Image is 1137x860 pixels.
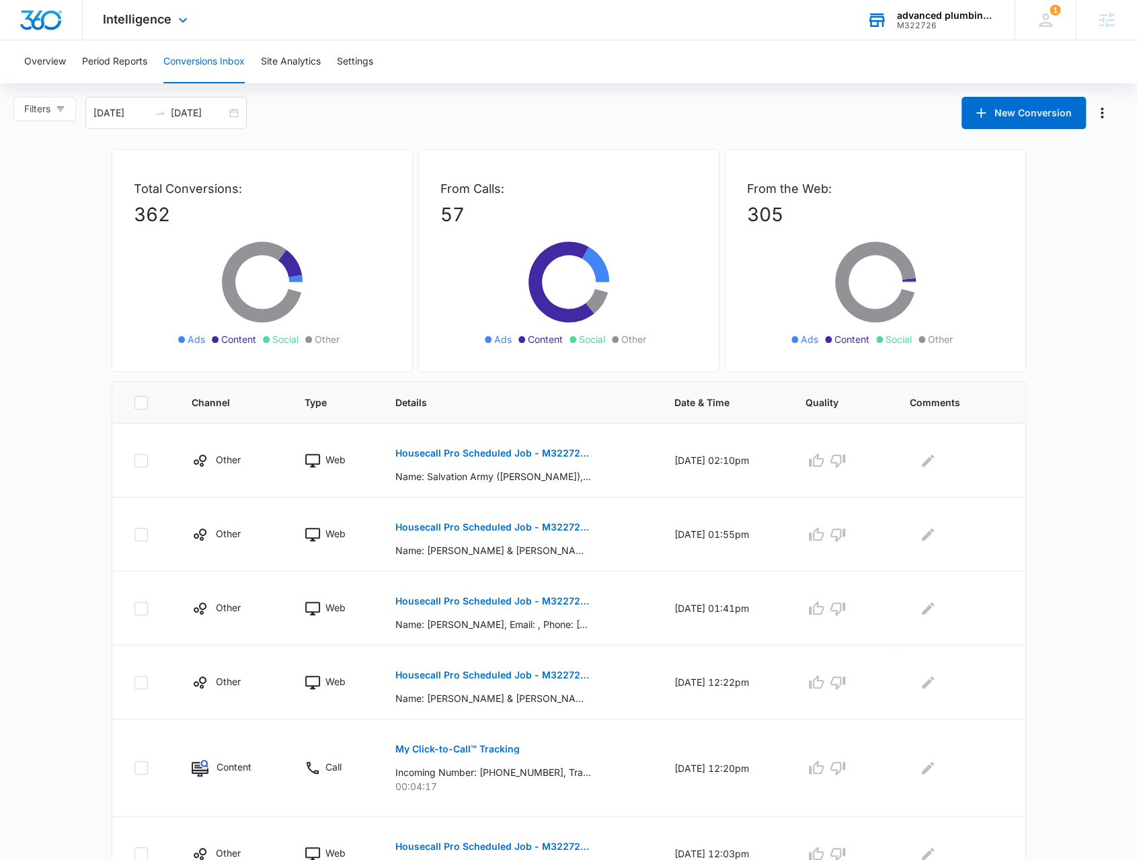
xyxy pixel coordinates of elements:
[962,97,1086,129] button: New Conversion
[337,40,373,83] button: Settings
[216,600,241,615] p: Other
[1091,102,1113,124] button: Manage Numbers
[917,757,939,779] button: Edit Comments
[897,21,995,30] div: account id
[834,332,869,346] span: Content
[82,40,147,83] button: Period Reports
[395,733,520,765] button: My Click-to-Call™ Tracking
[395,765,591,779] p: Incoming Number: [PHONE_NUMBER], Tracking Number: [PHONE_NUMBER], Ring To: [PHONE_NUMBER], Caller...
[579,332,605,346] span: Social
[325,600,346,615] p: Web
[24,40,66,83] button: Overview
[1050,5,1060,15] div: notifications count
[163,40,245,83] button: Conversions Inbox
[395,437,591,469] button: Housecall Pro Scheduled Job - M322726 - advanced plumbing systems llc
[216,453,241,467] p: Other
[305,395,344,409] span: Type
[395,448,591,458] p: Housecall Pro Scheduled Job - M322726 - advanced plumbing systems llc
[134,180,391,198] p: Total Conversions:
[395,522,591,532] p: Housecall Pro Scheduled Job - M322726 - advanced plumbing systems llc
[395,585,591,617] button: Housecall Pro Scheduled Job - M322726 - advanced plumbing systems llc
[216,846,241,860] p: Other
[395,617,591,631] p: Name: [PERSON_NAME], Email: , Phone: [PHONE_NUMBER], Address: [STREET_ADDRESS], Date & Time: [DAT...
[134,200,391,229] p: 362
[886,332,912,346] span: Social
[315,332,340,346] span: Other
[188,332,205,346] span: Ads
[13,97,76,121] button: Filters
[395,670,591,680] p: Housecall Pro Scheduled Job - M322726 - advanced plumbing systems llc
[440,200,697,229] p: 57
[155,108,165,118] span: to
[1050,5,1060,15] span: 1
[658,719,789,817] td: [DATE] 12:20pm
[217,760,251,774] p: Content
[917,524,939,545] button: Edit Comments
[801,332,818,346] span: Ads
[909,395,984,409] span: Comments
[917,598,939,619] button: Edit Comments
[395,395,623,409] span: Details
[216,674,241,689] p: Other
[325,846,346,860] p: Web
[395,469,591,483] p: Name: Salvation Army ([PERSON_NAME]), Email: [EMAIL_ADDRESS][PERSON_NAME][DOMAIN_NAME], Phone: [P...
[658,572,789,646] td: [DATE] 01:41pm
[528,332,563,346] span: Content
[221,332,256,346] span: Content
[395,691,591,705] p: Name: [PERSON_NAME] & [PERSON_NAME], Email: [EMAIL_ADDRESS][DOMAIN_NAME], Phone: [PHONE_NUMBER], ...
[917,450,939,471] button: Edit Comments
[395,543,591,557] p: Name: [PERSON_NAME] & [PERSON_NAME], Email: [EMAIL_ADDRESS][DOMAIN_NAME], Phone: , Address: [STRE...
[325,453,346,467] p: Web
[674,395,754,409] span: Date & Time
[395,659,591,691] button: Housecall Pro Scheduled Job - M322726 - advanced plumbing systems llc
[747,200,1004,229] p: 305
[621,332,646,346] span: Other
[24,102,50,116] span: Filters
[747,180,1004,198] p: From the Web:
[928,332,953,346] span: Other
[440,180,697,198] p: From Calls:
[658,424,789,498] td: [DATE] 02:10pm
[917,672,939,693] button: Edit Comments
[395,596,591,606] p: Housecall Pro Scheduled Job - M322726 - advanced plumbing systems llc
[192,395,253,409] span: Channel
[658,498,789,572] td: [DATE] 01:55pm
[897,10,995,21] div: account name
[325,760,342,774] p: Call
[261,40,321,83] button: Site Analytics
[216,526,241,541] p: Other
[658,646,789,719] td: [DATE] 12:22pm
[494,332,512,346] span: Ads
[325,674,346,689] p: Web
[103,12,171,26] span: Intelligence
[325,526,346,541] p: Web
[395,511,591,543] button: Housecall Pro Scheduled Job - M322726 - advanced plumbing systems llc
[395,842,591,851] p: Housecall Pro Scheduled Job - M322726 - advanced plumbing systems llc
[395,744,520,754] p: My Click-to-Call™ Tracking
[93,106,149,120] input: Start date
[395,779,642,793] p: 00:04:17
[806,395,857,409] span: Quality
[171,106,227,120] input: End date
[272,332,299,346] span: Social
[155,108,165,118] span: swap-right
